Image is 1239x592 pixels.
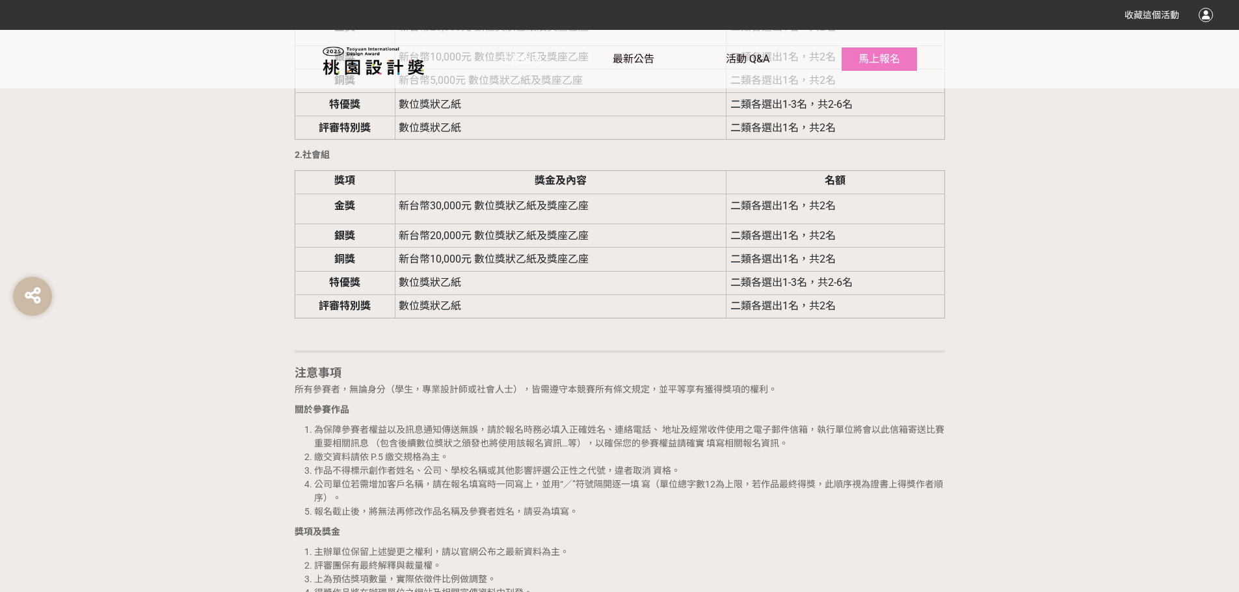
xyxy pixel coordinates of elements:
span: 二類各選出1-3名，共2-6名 [730,276,853,289]
span: 二類各選出1名，共2名 [730,122,836,134]
img: 2025桃園設計獎 [321,44,425,76]
span: 銅獎 [334,253,355,265]
span: 活動 Q&A [726,53,769,65]
span: 收藏這個活動 [1125,10,1179,20]
li: 為保障參賽者權益以及訊息通知傳送無誤，請於報名時務必填入正確姓名、連絡電話、 地址及經常收件使用之電子郵件信箱，執行單位將會以此信箱寄送比賽重要相關訊息 （包含後續數位獎狀之頒發也將使用該報名資... [314,423,945,450]
span: 評審特別獎 [319,300,371,312]
li: 上為預估獎項數量，實際依徵件比例做調整。 [314,573,945,586]
span: 新台幣10,000元 數位獎狀乙紙及獎座乙座 [399,253,589,265]
span: 二類各選出1名，共2名 [730,229,836,242]
span: 二類各選出1名，共2名 [730,300,836,312]
strong: 關於參賽作品 [295,404,349,415]
span: 新台幣30,000元 數位獎狀乙紙及獎座乙座 [399,199,589,212]
span: 比賽說明 [500,53,542,65]
span: 二類各選出1-3名，共2-6名 [730,98,853,110]
strong: 名額 [825,174,846,187]
a: 比賽說明 [500,30,542,88]
span: 特優獎 [329,98,360,110]
strong: 獎項及獎金 [295,526,340,537]
span: 數位獎狀乙紙 [399,276,461,289]
span: 二類各選出1名，共2名 [730,253,836,265]
span: 評審特別獎 [319,122,371,134]
span: 最新公告 [613,53,654,65]
li: 作品不得標示創作者姓名、公司、學校名稱或其他影響評選公正性之代號，違者取消 資格。 [314,464,945,478]
li: 繳交資料請依 P.5 繳交規格為主。 [314,450,945,464]
strong: 獎項 [334,174,355,187]
a: 最新公告 [613,30,654,88]
li: 主辦單位保留上述變更之權利，請以官網公布之最新資料為主。 [314,545,945,559]
strong: 獎金及內容 [535,174,587,187]
p: 所有參賽者，無論身分（學生，專業設計師或社會人士），皆需遵守本競賽所有條文規定，並平等享有獲得獎項的權利。 [295,383,945,396]
strong: 2.社會組 [295,149,330,160]
span: 新台幣20,000元 數位獎狀乙紙及獎座乙座 [399,229,589,242]
span: 數位獎狀乙紙 [399,300,461,312]
button: 馬上報名 [840,46,918,72]
a: 活動 Q&A [726,30,769,88]
span: 金獎 [334,199,355,212]
span: 銀獎 [334,229,355,242]
span: 數位獎狀乙紙 [399,98,461,110]
li: 評審團保有最終解釋與裁量權。 [314,559,945,573]
span: 數位獎狀乙紙 [399,122,461,134]
strong: 注意事項 [295,366,341,380]
span: 特優獎 [329,276,360,289]
li: 報名截止後，將無法再修改作品名稱及參賽者姓名，請妥為填寫。 [314,505,945,519]
span: 馬上報名 [859,53,900,65]
li: 公司單位若需增加客戶名稱，請在報名填寫時一同寫上，並用“／”符號隔開逐一填 寫（單位總字數12為上限，若作品最終得獎，此順序視為證書上得獎作者順序）。 [314,478,945,505]
span: 二類各選出1名，共2名 [730,199,836,212]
